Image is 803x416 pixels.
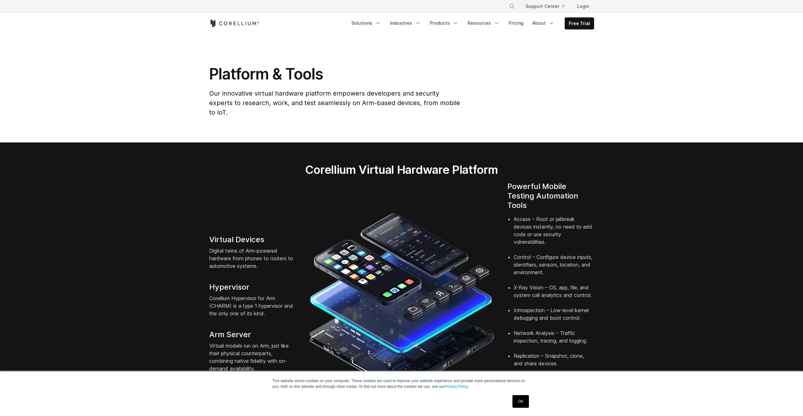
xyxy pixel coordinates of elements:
button: Search [506,1,518,12]
a: Industries [386,17,425,29]
h2: Corellium Virtual Hardware Platform [275,163,528,177]
li: Replication – Snapshot, clone, and share devices. [514,352,594,375]
a: Products [426,17,462,29]
a: Login [572,1,594,12]
a: Corellium Home [209,20,260,27]
h4: Powerful Mobile Testing Automation Tools [507,182,594,210]
li: X-Ray Vision – OS, app, file, and system call analytics and control. [514,284,594,306]
h1: Platform & Tools [209,65,461,84]
a: Privacy Policy. [445,384,469,389]
p: Virtual models run on Arm, just like their physical counterparts, combining native fidelity with ... [209,342,296,372]
div: Navigation Menu [501,1,594,12]
span: Our innovative virtual hardware platform empowers developers and security experts to research, wo... [209,90,460,116]
li: Introspection – Low-level kernel debugging and boot control. [514,306,594,329]
p: This website stores cookies on your computer. These cookies are used to improve your website expe... [273,378,531,389]
a: Solutions [348,17,385,29]
li: Access – Root or jailbreak devices instantly, no need to add code or use security vulnerabilities. [514,215,594,253]
a: Free Trial [565,18,594,29]
h4: Hypervisor [209,282,296,292]
li: Network Analysis – Traffic inspection, tracing, and logging. [514,329,594,352]
a: OK [512,395,529,408]
a: About [529,17,558,29]
div: Navigation Menu [348,17,594,29]
p: Digital twins of Arm-powered hardware from phones to routers to automotive systems. [209,247,296,270]
li: Control – Configure device inputs, identifiers, sensors, location, and environment. [514,253,594,284]
h4: Arm Server [209,330,296,339]
p: Corellium Hypervisor for Arm (CHARM) is a type 1 hypervisor and the only one of its kind. [209,294,296,317]
h4: Virtual Devices [209,235,296,244]
a: Pricing [505,17,527,29]
a: Support Center [520,1,569,12]
img: iPhone and Android virtual machine and testing tools [309,210,495,396]
a: Resources [464,17,504,29]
